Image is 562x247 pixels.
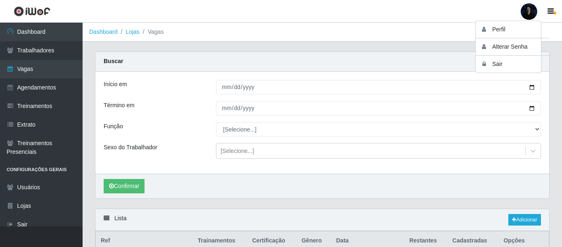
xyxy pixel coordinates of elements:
strong: Buscar [104,58,123,64]
input: 00/00/0000 [216,101,541,115]
button: Perfil [476,21,550,38]
a: Dashboard [89,28,118,35]
label: Término em [104,101,135,110]
nav: breadcrumb [83,23,562,42]
button: Confirmar [104,179,145,193]
a: Lojas [126,28,139,35]
button: Alterar Senha [476,38,550,56]
button: Sair [476,56,550,73]
label: Sexo do Trabalhador [104,143,157,152]
div: Lista [95,209,549,231]
a: Adicionar [508,214,541,226]
label: Início em [104,80,127,89]
li: Vagas [140,28,164,36]
div: [Selecione...] [221,147,254,155]
input: 00/00/0000 [216,80,541,94]
img: CoreUI Logo [14,6,50,16]
label: Função [104,122,123,131]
